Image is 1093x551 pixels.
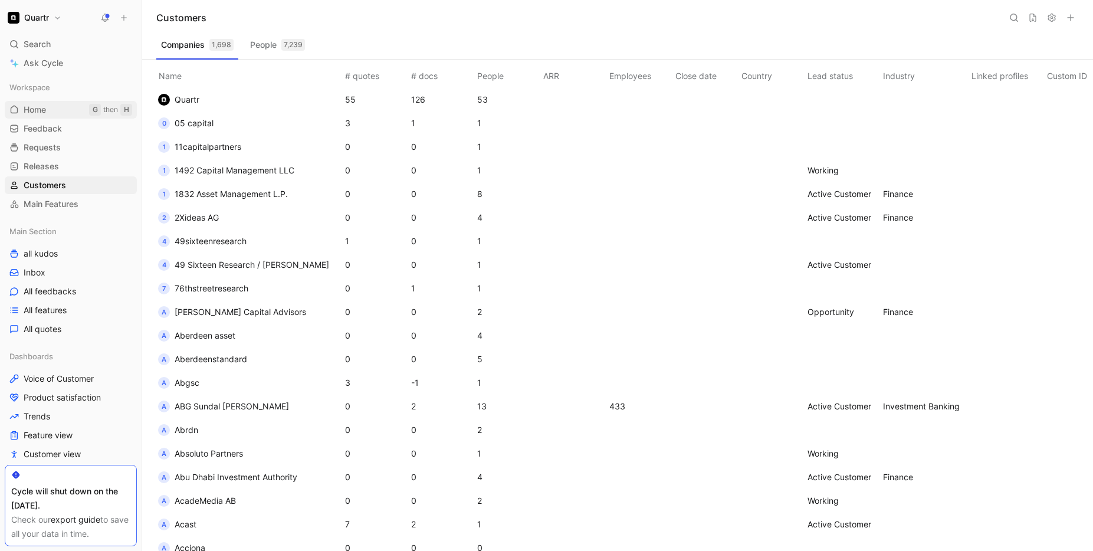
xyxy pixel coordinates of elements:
[154,185,292,204] button: 11832 Asset Management L.P.
[154,90,203,109] button: logoQuartr
[158,188,170,200] div: 1
[475,347,541,371] td: 5
[24,304,67,316] span: All features
[409,206,475,229] td: 0
[343,111,409,135] td: 3
[409,182,475,206] td: 0
[158,401,170,412] div: A
[343,442,409,465] td: 0
[24,448,81,460] span: Customer view
[24,142,61,153] span: Requests
[739,60,805,88] th: Country
[154,303,310,322] button: A[PERSON_NAME] Capital Advisors
[5,347,137,365] div: Dashboards
[154,444,247,463] button: AAbsoluto Partners
[805,395,881,418] td: Active Customer
[409,465,475,489] td: 0
[475,465,541,489] td: 4
[24,56,63,70] span: Ask Cycle
[24,104,46,116] span: Home
[881,395,969,418] td: Investment Banking
[154,421,202,440] button: AAbrdn
[343,465,409,489] td: 0
[175,165,294,175] span: 1492 Capital Management LLC
[175,378,199,388] span: Abgsc
[969,60,1045,88] th: Linked profiles
[154,397,293,416] button: AABG Sundal [PERSON_NAME]
[175,330,235,340] span: Aberdeen asset
[5,195,137,213] a: Main Features
[881,60,969,88] th: Industry
[5,158,137,175] a: Releases
[343,395,409,418] td: 0
[5,320,137,338] a: All quotes
[409,229,475,253] td: 0
[154,71,186,81] span: Name
[158,165,170,176] div: 1
[175,236,247,246] span: 49sixteenresearch
[475,159,541,182] td: 1
[881,182,969,206] td: Finance
[5,222,137,240] div: Main Section
[881,300,969,324] td: Finance
[175,519,196,529] span: Acast
[409,277,475,300] td: 1
[5,54,137,72] a: Ask Cycle
[5,408,137,425] a: Trends
[154,350,251,369] button: AAberdeenstandard
[175,496,236,506] span: AcadeMedia AB
[409,60,475,88] th: # docs
[5,101,137,119] a: HomeGthenH
[24,198,78,210] span: Main Features
[158,212,170,224] div: 2
[154,208,223,227] button: 22Xideas AG
[343,253,409,277] td: 0
[475,371,541,395] td: 1
[158,330,170,342] div: A
[158,424,170,436] div: A
[158,235,170,247] div: 4
[343,229,409,253] td: 1
[475,324,541,347] td: 4
[158,94,170,106] img: logo
[475,253,541,277] td: 1
[24,286,76,297] span: All feedbacks
[475,88,541,111] td: 53
[175,94,199,104] span: Quartr
[175,212,219,222] span: 2Xideas AG
[805,206,881,229] td: Active Customer
[24,429,73,441] span: Feature view
[343,159,409,182] td: 0
[5,283,137,300] a: All feedbacks
[881,206,969,229] td: Finance
[158,353,170,365] div: A
[805,513,881,536] td: Active Customer
[5,78,137,96] div: Workspace
[24,179,66,191] span: Customers
[158,306,170,318] div: A
[409,442,475,465] td: 0
[475,418,541,442] td: 2
[409,111,475,135] td: 1
[805,253,881,277] td: Active Customer
[154,515,201,534] button: AAcast
[24,160,59,172] span: Releases
[5,35,137,53] div: Search
[475,489,541,513] td: 2
[805,465,881,489] td: Active Customer
[409,253,475,277] td: 0
[5,139,137,156] a: Requests
[11,513,130,541] div: Check our to save all your data in time.
[156,35,238,54] button: Companies
[5,222,137,338] div: Main Sectionall kudosInboxAll feedbacksAll featuresAll quotes
[158,259,170,271] div: 4
[409,513,475,536] td: 2
[409,489,475,513] td: 0
[120,104,132,116] div: H
[154,161,298,180] button: 11492 Capital Management LLC
[158,283,170,294] div: 7
[24,411,50,422] span: Trends
[175,142,241,152] span: 11capitalpartners
[154,279,252,298] button: 776thstreetresearch
[5,120,137,137] a: Feedback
